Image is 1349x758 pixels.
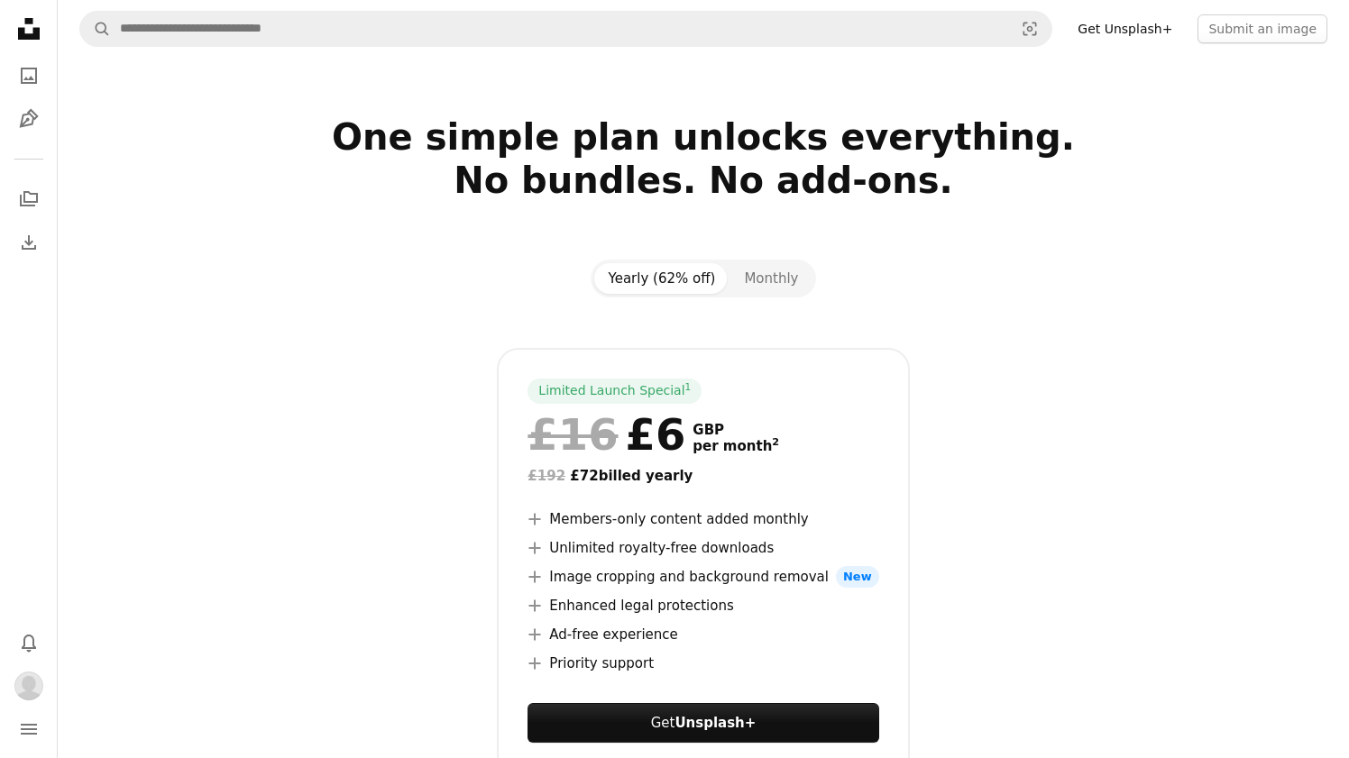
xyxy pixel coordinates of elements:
[79,11,1052,47] form: Find visuals sitewide
[11,625,47,661] button: Notifications
[11,711,47,747] button: Menu
[528,624,878,645] li: Ad-free experience
[674,715,756,731] strong: Unsplash+
[1198,14,1327,43] button: Submit an image
[693,422,779,438] span: GBP
[528,379,702,404] div: Limited Launch Special
[11,11,47,50] a: Home — Unsplash
[528,653,878,674] li: Priority support
[528,537,878,559] li: Unlimited royalty-free downloads
[11,668,47,704] button: Profile
[528,566,878,588] li: Image cropping and background removal
[11,181,47,217] a: Collections
[1067,14,1183,43] a: Get Unsplash+
[594,263,730,294] button: Yearly (62% off)
[123,115,1284,245] h2: One simple plan unlocks everything. No bundles. No add-ons.
[836,566,879,588] span: New
[11,58,47,94] a: Photos
[730,263,812,294] button: Monthly
[528,703,878,743] a: GetUnsplash+
[768,438,783,454] a: 2
[14,671,43,700] img: Avatar of user Eliza H
[693,438,779,454] span: per month
[528,468,565,484] span: £192
[528,465,878,487] div: £72 billed yearly
[685,381,692,392] sup: 1
[528,595,878,616] li: Enhanced legal protections
[528,508,878,530] li: Members-only content added monthly
[1008,12,1051,46] button: Visual search
[528,411,618,458] span: £16
[11,101,47,137] a: Illustrations
[80,12,111,46] button: Search Unsplash
[772,436,779,448] sup: 2
[682,382,695,400] a: 1
[11,224,47,260] a: Download History
[528,411,685,458] div: £6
